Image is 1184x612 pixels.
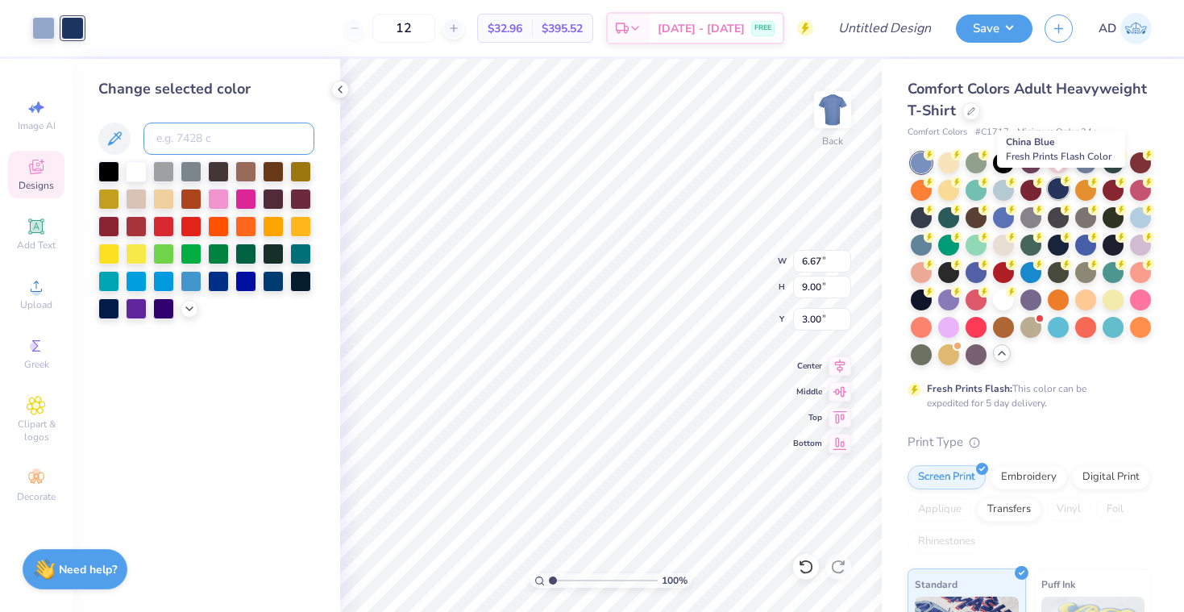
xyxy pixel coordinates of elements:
span: AD [1099,19,1116,38]
div: Foil [1096,498,1134,522]
span: Standard [915,576,958,593]
div: Print Type [908,433,1152,452]
span: Clipart & logos [8,418,64,443]
span: 100 % [662,573,688,588]
span: Fresh Prints Flash Color [1006,150,1111,163]
span: Comfort Colors [908,126,967,139]
img: Back [816,94,849,126]
div: Digital Print [1072,465,1150,489]
div: Transfers [977,498,1041,522]
span: [DATE] - [DATE] [658,20,745,37]
span: Decorate [17,490,56,503]
a: AD [1099,13,1152,44]
div: China Blue [997,131,1125,168]
input: Untitled Design [825,12,944,44]
span: Comfort Colors Adult Heavyweight T-Shirt [908,79,1147,120]
span: Upload [20,298,52,311]
span: Puff Ink [1041,576,1075,593]
button: Save [956,15,1032,43]
div: Change selected color [98,78,314,100]
strong: Fresh Prints Flash: [927,382,1012,395]
div: Screen Print [908,465,986,489]
input: e.g. 7428 c [143,123,314,155]
div: Embroidery [991,465,1067,489]
span: Designs [19,179,54,192]
span: $395.52 [542,20,583,37]
span: Bottom [793,438,822,449]
div: Vinyl [1046,498,1091,522]
div: This color can be expedited for 5 day delivery. [927,381,1125,410]
input: – – [372,14,435,43]
div: Rhinestones [908,530,986,554]
span: Add Text [17,239,56,252]
img: Aliza Didarali [1120,13,1152,44]
span: Middle [793,386,822,398]
span: $32.96 [488,20,522,37]
span: # C1717 [975,126,1009,139]
span: FREE [754,23,771,34]
span: Greek [24,358,49,371]
strong: Need help? [59,562,117,577]
div: Applique [908,498,972,522]
span: Center [793,360,822,372]
span: Top [793,412,822,423]
div: Back [822,134,843,148]
span: Image AI [18,119,56,132]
